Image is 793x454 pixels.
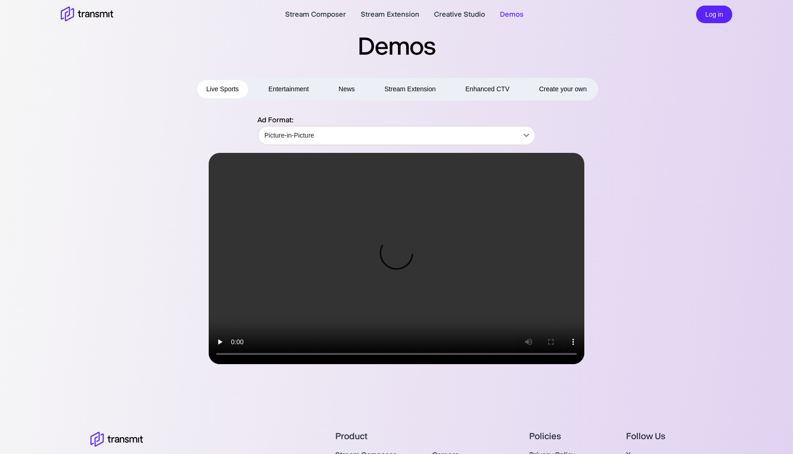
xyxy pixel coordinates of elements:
[40,30,753,62] h2: Demos
[361,9,419,20] a: Stream Extension
[696,9,732,18] a: Log in
[375,80,445,98] button: Stream Extension
[456,80,519,98] button: Enhanced CTV
[529,431,606,446] div: Policies
[329,80,364,98] button: News
[696,6,732,24] button: Log in
[530,80,596,98] button: Create your own
[335,431,509,446] div: Product
[257,114,536,126] p: Ad Format:
[500,9,524,20] a: Demos
[285,9,346,20] a: Stream Composer
[259,80,318,98] button: Entertainment
[197,80,248,98] button: Live Sports
[539,83,587,95] span: Create your own
[434,9,485,20] a: Creative Studio
[626,431,703,446] div: Follow Us
[258,122,535,148] div: Picture-in-Picture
